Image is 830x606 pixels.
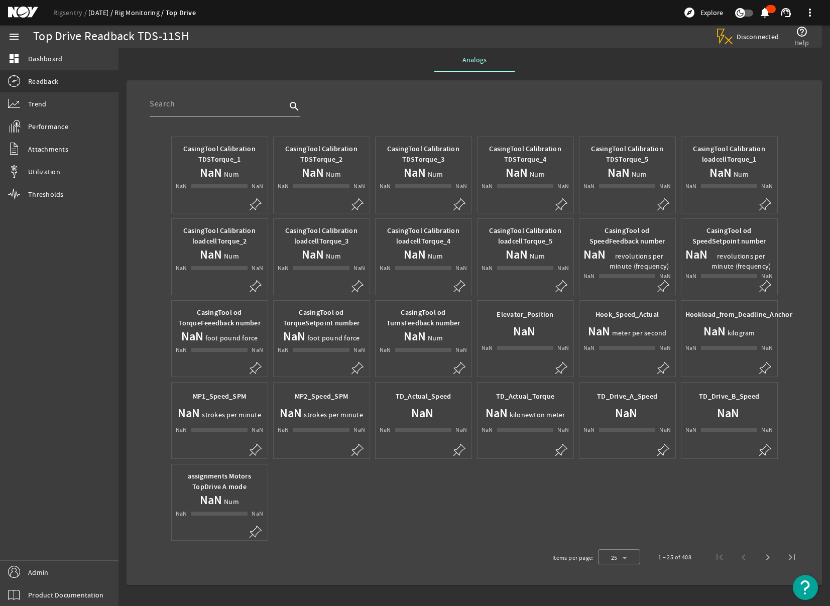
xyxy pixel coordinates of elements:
[761,271,773,281] div: NaN
[302,247,324,263] h1: NaN
[610,328,667,338] span: meter per second
[353,263,365,273] div: NaN
[759,7,771,19] mat-icon: notifications
[183,144,256,164] b: CasingTool Calibration TDSTorque_1
[699,392,759,401] b: TD_Drive_B_Speed
[380,425,391,435] div: NaN
[497,310,553,319] b: Elevator_Position
[506,247,528,263] h1: NaN
[685,343,697,353] div: NaN
[583,343,595,353] div: NaN
[288,100,300,112] i: search
[305,333,360,343] span: foot pound force
[252,263,263,273] div: NaN
[462,56,487,63] span: Analogs
[780,545,804,569] button: Last page
[557,343,569,353] div: NaN
[150,98,286,110] input: Search
[700,8,723,18] span: Explore
[709,165,732,181] h1: NaN
[658,552,691,562] div: 1 – 25 of 408
[685,271,697,281] div: NaN
[798,1,822,25] button: more_vert
[33,32,189,42] div: Top Drive Readback TDS-11SH
[324,251,341,261] span: Num
[188,471,251,492] b: assignments Motors TopDrive A mode
[588,323,610,339] h1: NaN
[302,410,363,420] span: strokes per minute
[583,425,595,435] div: NaN
[222,169,239,179] span: Num
[252,425,263,435] div: NaN
[178,308,261,328] b: CasingTool od TorqueFeeedback number
[200,410,261,420] span: strokes per minute
[589,226,665,246] b: CasingTool od SpeedFeedback number
[411,405,433,421] h1: NaN
[761,343,773,353] div: NaN
[278,425,289,435] div: NaN
[685,425,697,435] div: NaN
[252,509,263,519] div: NaN
[193,392,246,401] b: MP1_Speed_SPM
[528,251,545,261] span: Num
[513,323,535,339] h1: NaN
[176,509,187,519] div: NaN
[404,328,426,344] h1: NaN
[8,31,20,43] mat-icon: menu
[176,263,187,273] div: NaN
[659,343,671,353] div: NaN
[455,181,467,191] div: NaN
[756,545,780,569] button: Next page
[426,333,443,343] span: Num
[28,567,48,577] span: Admin
[693,144,765,164] b: CasingTool Calibration loadcellTorque_1
[557,181,569,191] div: NaN
[8,53,20,65] mat-icon: dashboard
[88,8,114,17] a: [DATE]
[482,181,493,191] div: NaN
[685,247,707,263] h1: NaN
[200,247,222,263] h1: NaN
[683,7,695,19] mat-icon: explore
[203,333,258,343] span: foot pound force
[183,226,256,246] b: CasingTool Calibration loadcellTorque_2
[732,169,749,179] span: Num
[176,345,187,355] div: NaN
[380,263,391,273] div: NaN
[606,251,671,271] span: revolutions per minute (frequency)
[707,251,773,271] span: revolutions per minute (frequency)
[489,226,561,246] b: CasingTool Calibration loadcellTorque_5
[28,54,62,64] span: Dashboard
[557,263,569,273] div: NaN
[387,144,459,164] b: CasingTool Calibration TDSTorque_3
[780,7,792,19] mat-icon: support_agent
[222,251,239,261] span: Num
[455,263,467,273] div: NaN
[726,328,755,338] span: kilogram
[596,310,659,319] b: Hook_Speed_Actual
[508,410,565,420] span: kilonewton meter
[28,122,68,132] span: Performance
[396,392,451,401] b: TD_Actual_Speed
[28,189,64,199] span: Thresholds
[252,181,263,191] div: NaN
[482,343,493,353] div: NaN
[557,425,569,435] div: NaN
[285,144,358,164] b: CasingTool Calibration TDSTorque_2
[630,169,647,179] span: Num
[283,328,305,344] h1: NaN
[28,99,46,109] span: Trend
[353,425,365,435] div: NaN
[28,144,68,154] span: Attachments
[552,553,594,563] div: Items per page:
[659,181,671,191] div: NaN
[278,263,289,273] div: NaN
[353,181,365,191] div: NaN
[583,271,595,281] div: NaN
[387,308,460,328] b: CasingTool od TurnsFeedback number
[426,169,443,179] span: Num
[597,392,657,401] b: TD_Drive_A_Speed
[283,308,360,328] b: CasingTool od TorqueSetpoint number
[353,345,365,355] div: NaN
[692,226,766,246] b: CasingTool od SpeedSetpoint number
